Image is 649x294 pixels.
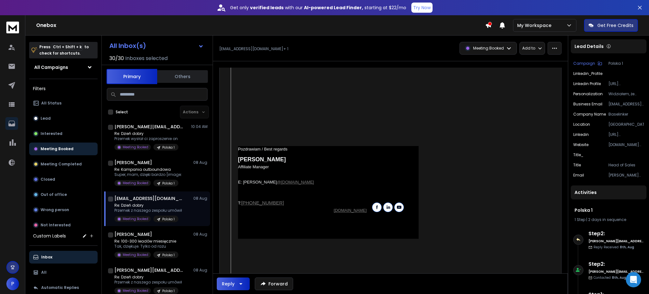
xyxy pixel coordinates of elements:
span: 1 Step [575,217,585,222]
p: Meeting Booked [41,146,74,151]
p: Meeting Booked [473,46,504,51]
p: [EMAIL_ADDRESS][DOMAIN_NAME] [608,102,644,107]
img: YT [394,202,405,213]
button: Reply [217,277,250,290]
h3: Filters [29,84,98,93]
button: Interested [29,127,98,140]
p: [PERSON_NAME][EMAIL_ADDRESS][DOMAIN_NAME] [608,173,644,178]
p: location [573,122,590,127]
p: Reply Received [594,245,634,250]
p: Interested [41,131,62,136]
p: All [41,270,47,275]
p: Campaign [573,61,595,66]
p: Przemek z naszego zespołu umówił [114,280,182,285]
button: All Inbox(s) [104,39,209,52]
td: T: [238,193,334,213]
p: Re: Dzień dobry [114,203,182,208]
a: @[DOMAIN_NAME] [277,180,314,184]
p: 08 Aug [193,232,208,237]
img: logo [6,22,19,33]
p: Not Interested [41,223,71,228]
p: Przemek z naszego zespołu umówił [114,208,182,213]
h6: [PERSON_NAME][EMAIL_ADDRESS][DOMAIN_NAME] [588,239,644,244]
a: [PHONE_NUMBER] [241,200,284,205]
button: Wrong person [29,204,98,216]
p: [URL][DOMAIN_NAME] [608,81,644,86]
p: Polska 1 [608,61,644,66]
p: Re: Dzień dobry [114,131,178,136]
p: Closed [41,177,55,182]
button: Inbox [29,251,98,264]
p: Out of office [41,192,67,197]
p: [GEOGRAPHIC_DATA] [608,122,644,127]
td: Pozdrawiam / Best regards [238,146,334,152]
button: Out of office [29,188,98,201]
h1: [PERSON_NAME][EMAIL_ADDRESS] [114,267,184,273]
h1: Onebox [36,22,485,29]
h1: [PERSON_NAME] [114,231,152,237]
h3: Custom Labels [33,233,66,239]
p: 08 Aug [193,160,208,165]
h3: Inboxes selected [125,55,168,62]
p: Lead Details [575,43,604,50]
p: [DOMAIN_NAME][URL] [608,142,644,147]
p: Tak, dziękuje. Tylko od razu [114,244,178,249]
td: E: [PERSON_NAME] [238,170,334,193]
p: Re: 100-300 leadów miesięcznie [114,239,178,244]
p: Przemek wysłał ci zaproszenie on [114,136,178,141]
p: Lead [41,116,51,121]
td: [PERSON_NAME] [238,152,334,164]
p: Polska 1 [162,253,175,257]
div: Activities [571,185,646,199]
span: 8th, Aug [612,275,626,280]
p: Polska 1 [162,217,175,222]
p: website [573,142,588,147]
h1: Polska 1 [575,207,643,213]
p: Automatic Replies [41,285,79,290]
p: [URL][DOMAIN_NAME] [608,132,644,137]
h1: All Inbox(s) [109,43,146,49]
h1: [PERSON_NAME][EMAIL_ADDRESS][PERSON_NAME][DOMAIN_NAME] [114,124,184,130]
img: FB [371,202,382,213]
p: Business Email [573,102,602,107]
p: Wrong person [41,207,69,212]
p: 10:04 AM [191,124,208,129]
span: 2 days in sequence [588,217,626,222]
td: Affiliate Manager [238,164,334,170]
button: Forward [255,277,293,290]
h6: Step 2 : [588,260,644,268]
button: P [6,277,19,290]
button: All Status [29,97,98,110]
p: Get Free Credits [597,22,633,29]
p: My Workspace [517,22,554,29]
h1: [EMAIL_ADDRESS][DOMAIN_NAME] +1 [114,195,184,202]
p: Meeting Booked [123,181,148,185]
strong: AI-powered Lead Finder, [304,4,363,11]
button: Lead [29,112,98,125]
button: Get Free Credits [584,19,638,32]
button: All [29,266,98,279]
strong: verified leads [250,4,284,11]
p: Personalization [573,91,603,97]
button: Meeting Booked [29,143,98,155]
p: Re: Dzień dobry [114,275,182,280]
h6: Step 2 : [588,230,644,237]
p: Super, mam, dzięki bardzo [image: [114,172,182,177]
div: Reply [222,281,235,287]
p: Polska 1 [162,181,175,186]
p: Baselinker [608,112,644,117]
button: Others [157,70,208,84]
p: Inbox [41,255,52,260]
p: 08 Aug [193,196,208,201]
p: Company Name [573,112,606,117]
p: Head of Sales [608,163,644,168]
a: [DOMAIN_NAME] [334,208,367,213]
span: 30 / 30 [109,55,124,62]
p: title [573,163,581,168]
p: Try Now [413,4,431,11]
span: 8th, Aug [620,245,634,250]
button: Closed [29,173,98,186]
h1: [PERSON_NAME] [114,159,152,166]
